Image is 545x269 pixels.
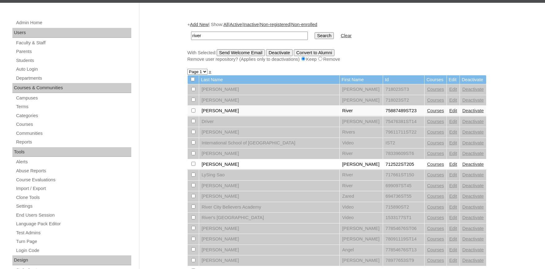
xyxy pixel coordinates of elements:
[15,48,131,55] a: Parents
[199,75,339,84] td: Last Name
[199,148,339,159] td: [PERSON_NAME]
[199,191,339,202] td: [PERSON_NAME]
[427,108,444,113] a: Courses
[340,255,383,266] td: [PERSON_NAME]
[460,75,486,84] td: Deactivate
[462,215,484,220] a: Deactivate
[340,223,383,234] td: [PERSON_NAME]
[427,87,444,92] a: Courses
[15,39,131,47] a: Faculty & Staff
[462,183,484,188] a: Deactivate
[340,181,383,191] td: River
[12,147,131,157] div: Tools
[383,117,424,127] td: 75476381ST14
[199,223,339,234] td: [PERSON_NAME]
[199,170,339,180] td: LySing Sao
[383,84,424,95] td: 718023ST3
[199,84,339,95] td: [PERSON_NAME]
[462,258,484,263] a: Deactivate
[427,247,444,252] a: Courses
[383,191,424,202] td: 694736ST55
[199,127,339,138] td: [PERSON_NAME]
[315,32,334,39] input: Search
[15,238,131,245] a: Turn Page
[12,83,131,93] div: Courses & Communities
[427,98,444,103] a: Courses
[427,119,444,124] a: Courses
[449,247,457,252] a: Edit
[383,213,424,223] td: 1533177ST1
[383,95,424,106] td: 718023ST2
[340,213,383,223] td: Video
[191,32,308,40] input: Search
[15,121,131,128] a: Courses
[199,95,339,106] td: [PERSON_NAME]
[15,229,131,237] a: Test Admins
[462,87,484,92] a: Deactivate
[12,255,131,265] div: Design
[15,220,131,228] a: Language Pack Editor
[340,148,383,159] td: River
[449,162,457,167] a: Edit
[199,234,339,245] td: [PERSON_NAME]
[462,151,484,156] a: Deactivate
[427,130,444,134] a: Courses
[340,191,383,202] td: Zared
[340,170,383,180] td: RIver
[187,49,494,63] div: With Selected:
[383,138,424,148] td: IST2
[199,255,339,266] td: [PERSON_NAME]
[15,138,131,146] a: Reports
[224,22,229,27] a: All
[427,236,444,241] a: Courses
[15,202,131,210] a: Settings
[294,49,335,56] input: Convert to Alumni
[449,140,457,145] a: Edit
[462,236,484,241] a: Deactivate
[340,202,383,213] td: Video
[341,33,351,38] a: Clear
[425,75,447,84] td: Courses
[340,75,383,84] td: First Name
[462,119,484,124] a: Deactivate
[15,247,131,254] a: Login Code
[15,194,131,201] a: Clone Tools
[427,183,444,188] a: Courses
[15,167,131,175] a: Abuse Reports
[15,130,131,137] a: Communities
[15,65,131,73] a: Auto Login
[449,119,457,124] a: Edit
[383,245,424,255] td: 77854676ST13
[15,158,131,166] a: Alerts
[199,159,339,170] td: [PERSON_NAME]
[15,112,131,120] a: Categories
[462,194,484,199] a: Deactivate
[260,22,290,27] a: Non-registered
[383,127,424,138] td: 79611711ST22
[15,185,131,192] a: Import / Export
[449,87,457,92] a: Edit
[462,108,484,113] a: Deactivate
[449,183,457,188] a: Edit
[383,234,424,245] td: 78091119ST14
[462,162,484,167] a: Deactivate
[383,75,424,84] td: Id
[340,84,383,95] td: [PERSON_NAME]
[427,162,444,167] a: Courses
[340,117,383,127] td: [PERSON_NAME]
[291,22,317,27] a: Non-enrolled
[383,223,424,234] td: 77854676ST06
[462,140,484,145] a: Deactivate
[449,130,457,134] a: Edit
[449,236,457,241] a: Edit
[15,103,131,111] a: Terms
[449,98,457,103] a: Edit
[462,247,484,252] a: Deactivate
[199,117,339,127] td: Driver
[427,205,444,209] a: Courses
[209,69,211,74] a: »
[15,74,131,82] a: Departments
[462,205,484,209] a: Deactivate
[383,170,424,180] td: 717661ST150
[199,181,339,191] td: [PERSON_NAME]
